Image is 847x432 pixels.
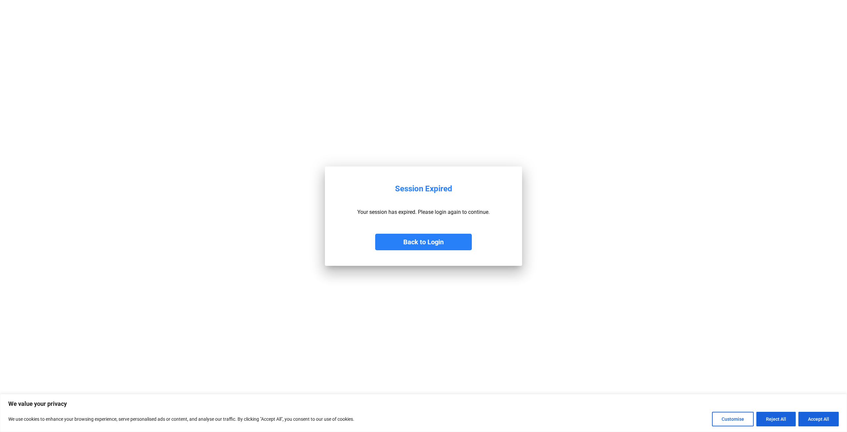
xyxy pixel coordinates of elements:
[756,412,796,426] button: Reject All
[712,412,754,426] button: Customise
[357,209,490,215] p: Your session has expired. Please login again to continue.
[798,412,839,426] button: Accept All
[375,234,472,250] button: Back to Login
[395,184,452,194] div: Session Expired
[8,400,839,408] p: We value your privacy
[8,415,354,423] p: We use cookies to enhance your browsing experience, serve personalised ads or content, and analys...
